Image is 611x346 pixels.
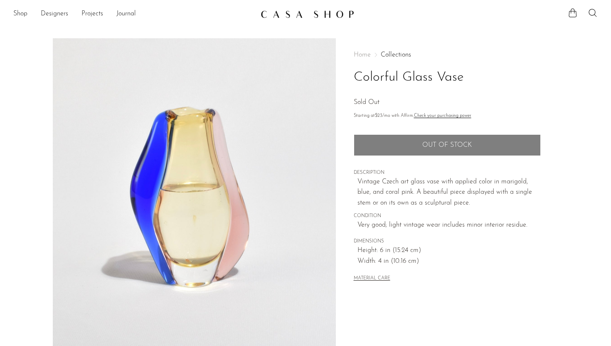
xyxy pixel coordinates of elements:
[354,213,541,220] span: CONDITION
[354,112,541,120] p: Starting at /mo with Affirm.
[116,9,136,20] a: Journal
[381,52,411,58] a: Collections
[81,9,103,20] a: Projects
[354,99,379,106] span: Sold Out
[354,67,541,88] h1: Colorful Glass Vase
[357,245,541,256] span: Height: 6 in (15.24 cm)
[357,256,541,267] span: Width: 4 in (10.16 cm)
[422,141,472,149] span: Out of stock
[354,52,371,58] span: Home
[357,177,541,209] p: Vintage Czech art glass vase with applied color in marigold, blue, and coral pink. A beautiful pi...
[354,238,541,245] span: DIMENSIONS
[354,276,390,282] button: MATERIAL CARE
[375,114,382,118] span: $23
[41,9,68,20] a: Designers
[13,9,27,20] a: Shop
[13,7,254,21] ul: NEW HEADER MENU
[414,114,471,118] a: Check your purchasing power - Learn more about Affirm Financing (opens in modal)
[13,7,254,21] nav: Desktop navigation
[354,169,541,177] span: DESCRIPTION
[354,52,541,58] nav: Breadcrumbs
[354,134,541,156] button: Add to cart
[357,220,541,231] span: Very good; light vintage wear includes minor interior residue.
